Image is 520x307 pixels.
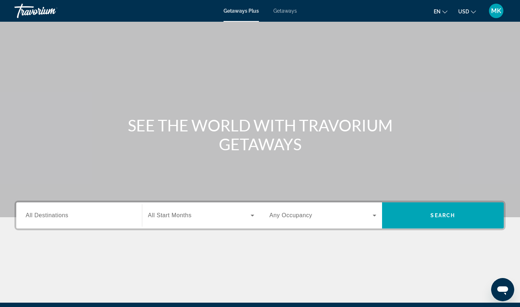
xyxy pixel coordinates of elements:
[269,212,312,218] span: Any Occupancy
[434,6,447,17] button: Change language
[458,9,469,14] span: USD
[148,212,192,218] span: All Start Months
[458,6,476,17] button: Change currency
[16,202,504,228] div: Search widget
[125,116,395,153] h1: SEE THE WORLD WITH TRAVORIUM GETAWAYS
[487,3,506,18] button: User Menu
[273,8,297,14] a: Getaways
[382,202,504,228] button: Search
[434,9,441,14] span: en
[430,213,455,218] span: Search
[26,211,133,220] input: Select destination
[491,278,514,301] iframe: Кнопка запуска окна обмена сообщениями
[14,1,87,20] a: Travorium
[491,7,501,14] span: MK
[224,8,259,14] a: Getaways Plus
[26,212,68,218] span: All Destinations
